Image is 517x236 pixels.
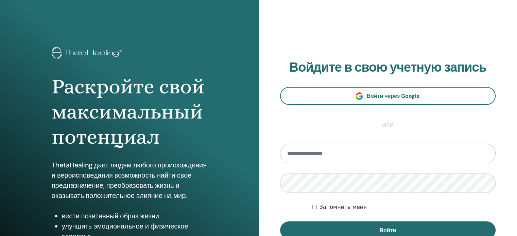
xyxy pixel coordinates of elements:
a: Войти через Google [280,87,496,105]
font: Войдите в свою учетную запись [289,59,486,76]
font: или [382,122,394,129]
div: Оставьте меня аутентифицированным на неопределенный срок или пока я не выйду из системы вручную [312,203,496,211]
font: Запомнить меня [320,204,367,210]
font: вести позитивный образ жизни [62,212,159,220]
font: Войти [379,227,396,234]
font: Раскройте свой максимальный потенциал [52,74,205,149]
font: ThetaHealing дает людям любого происхождения и вероисповедания возможность найти свое предназначе... [52,161,207,200]
font: Войти через Google [366,92,420,99]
